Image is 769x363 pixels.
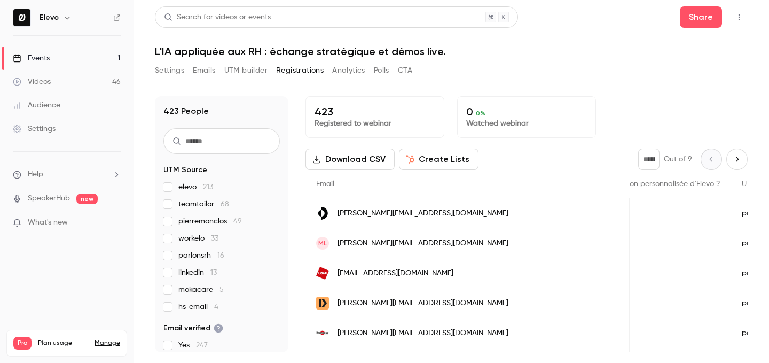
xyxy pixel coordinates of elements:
button: Next page [726,149,748,170]
p: Registered to webinar [315,118,435,129]
span: Help [28,169,43,180]
img: krampouz.com [316,327,329,339]
span: Plan usage [38,339,88,347]
span: workelo [178,233,218,244]
button: Share [680,6,722,28]
span: 0 % [476,110,485,117]
img: labelium.com [316,207,329,220]
p: Out of 9 [664,154,692,165]
span: [PERSON_NAME][EMAIL_ADDRESS][DOMAIN_NAME] [338,328,508,339]
span: pierremonclos [178,216,242,227]
h1: 423 People [163,105,209,118]
span: [PERSON_NAME][EMAIL_ADDRESS][DOMAIN_NAME] [338,208,508,219]
img: ugap.fr [316,267,329,280]
img: playplay.com [316,297,329,310]
span: parlonsrh [178,250,224,261]
a: Manage [95,339,120,347]
div: Settings [13,123,56,134]
li: help-dropdown-opener [13,169,121,180]
button: Registrations [276,62,324,79]
button: Polls [374,62,389,79]
p: Watched webinar [466,118,587,129]
div: Videos [13,76,51,87]
span: 5 [219,286,224,294]
span: 213 [203,183,213,191]
span: [PERSON_NAME][EMAIL_ADDRESS][DOMAIN_NAME] [338,298,508,309]
span: ML [318,238,327,248]
p: 423 [315,105,435,118]
span: 13 [210,269,217,276]
h6: Elevo [40,12,59,23]
h1: L'IA appliquée aux RH : échange stratégique et démos live. [155,45,748,58]
span: UTM Source [163,165,207,175]
span: Email [316,180,334,188]
span: What's new [28,217,68,228]
span: mokacare [178,284,224,295]
span: teamtailor [178,199,229,210]
button: Analytics [332,62,365,79]
span: [EMAIL_ADDRESS][DOMAIN_NAME] [338,268,453,279]
span: 68 [221,200,229,208]
button: Settings [155,62,184,79]
span: 4 [214,303,218,311]
button: Download CSV [305,149,395,170]
div: Audience [13,100,60,111]
span: new [76,194,98,204]
div: Search for videos or events [164,12,271,23]
span: linkedin [178,267,217,278]
button: CTA [398,62,412,79]
span: [PERSON_NAME][EMAIL_ADDRESS][DOMAIN_NAME] [338,238,508,249]
p: 0 [466,105,587,118]
span: Email verified [163,323,223,334]
span: 16 [217,252,224,259]
button: Emails [193,62,215,79]
div: Events [13,53,50,64]
span: 247 [196,342,208,349]
span: 49 [233,218,242,225]
span: Yes [178,340,208,351]
span: hs_email [178,302,218,312]
span: elevo [178,182,213,192]
img: Elevo [13,9,30,26]
button: UTM builder [224,62,268,79]
span: Pro [13,337,32,350]
button: Create Lists [399,149,478,170]
span: 33 [211,235,218,242]
a: SpeakerHub [28,193,70,204]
